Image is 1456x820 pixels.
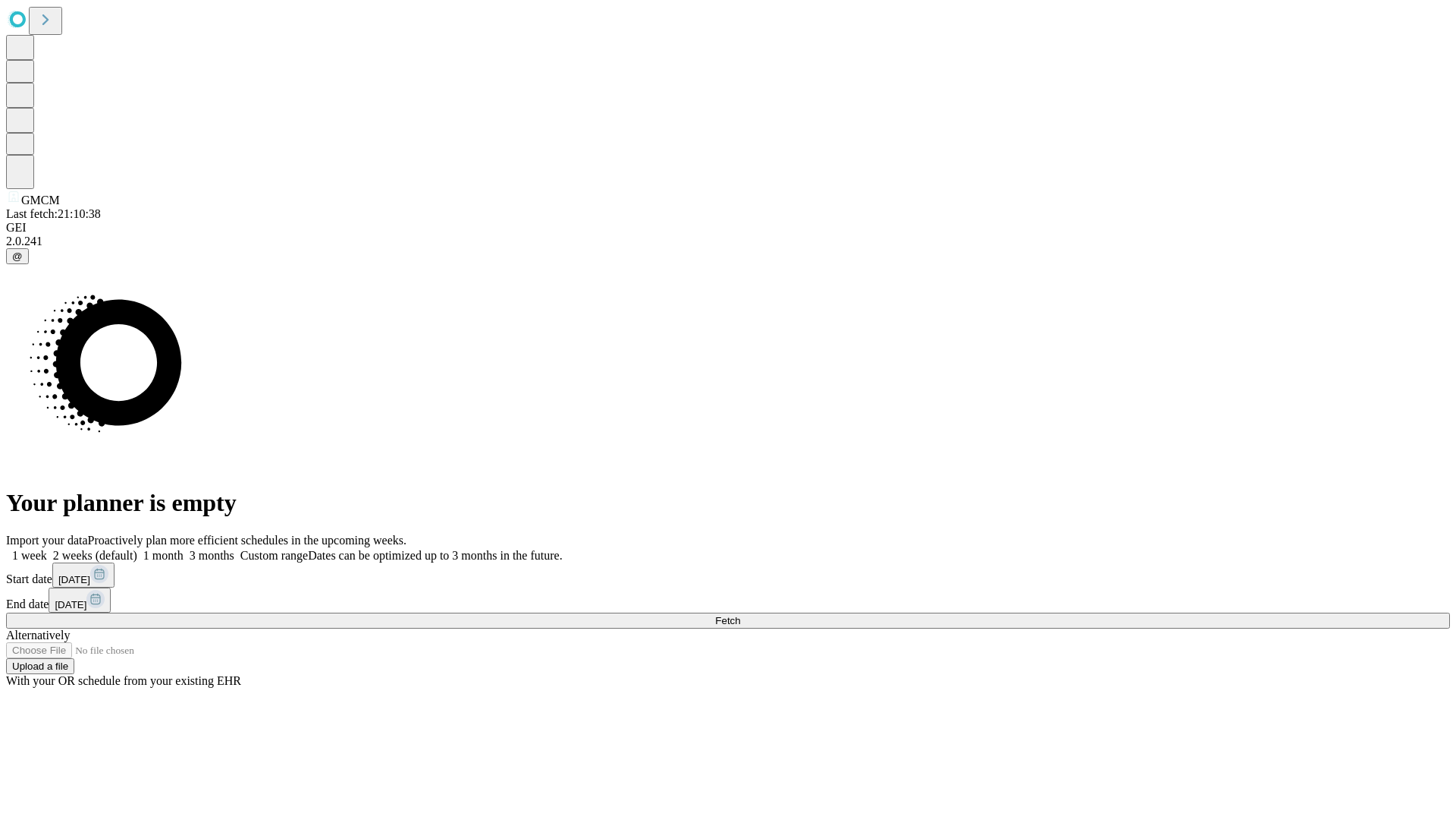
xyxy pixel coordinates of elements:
[6,534,88,547] span: Import your data
[52,563,115,588] button: [DATE]
[6,588,1450,613] div: End date
[58,574,90,585] span: [DATE]
[308,549,562,562] span: Dates can be optimized up to 3 months in the future.
[240,549,308,562] span: Custom range
[12,549,47,562] span: 1 week
[143,549,184,562] span: 1 month
[6,658,74,674] button: Upload a file
[6,221,1450,235] div: GEI
[715,615,740,626] span: Fetch
[6,489,1450,517] h1: Your planner is empty
[53,549,137,562] span: 2 weeks (default)
[55,599,86,610] span: [DATE]
[190,549,234,562] span: 3 months
[21,194,60,207] span: GMCM
[6,563,1450,588] div: Start date
[6,235,1450,248] div: 2.0.241
[12,251,23,262] span: @
[6,674,241,687] span: With your OR schedule from your existing EHR
[6,629,70,642] span: Alternatively
[6,613,1450,629] button: Fetch
[88,534,406,547] span: Proactively plan more efficient schedules in the upcoming weeks.
[49,588,111,613] button: [DATE]
[6,248,29,264] button: @
[6,207,101,220] span: Last fetch: 21:10:38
